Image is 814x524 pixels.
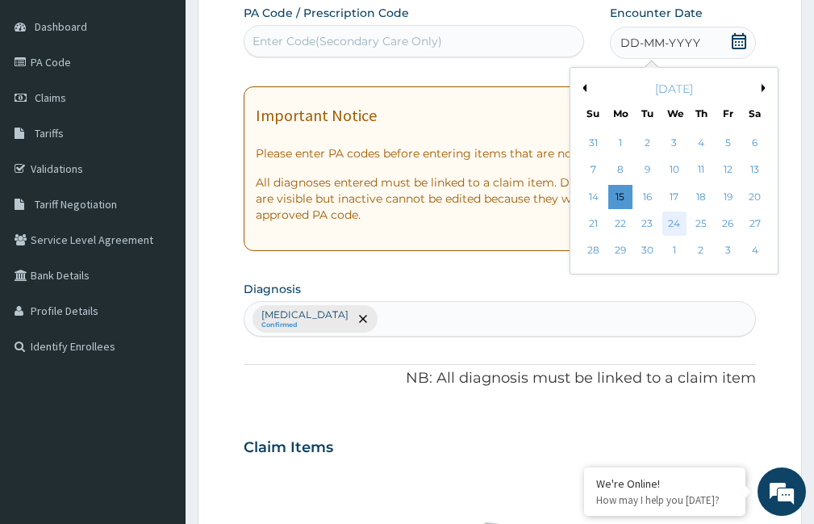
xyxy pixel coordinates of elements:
div: Choose Sunday, September 14th, 2025 [582,185,606,209]
div: Minimize live chat window [265,8,303,47]
div: Choose Sunday, September 21st, 2025 [582,212,606,236]
div: Choose Thursday, September 4th, 2025 [689,131,713,155]
label: Encounter Date [610,5,703,21]
label: Diagnosis [244,281,301,297]
div: Enter Code(Secondary Care Only) [253,33,442,49]
p: Please enter PA codes before entering items that are not attached to a PA code [256,145,744,161]
span: DD-MM-YYYY [620,35,700,51]
div: Choose Tuesday, September 30th, 2025 [635,239,659,263]
div: Fr [721,107,735,120]
div: Choose Friday, September 12th, 2025 [716,158,740,182]
label: PA Code / Prescription Code [244,5,409,21]
div: Chat with us now [84,90,271,111]
span: Claims [35,90,66,105]
div: Choose Thursday, September 18th, 2025 [689,185,713,209]
div: Choose Monday, September 8th, 2025 [608,158,632,182]
h1: Important Notice [256,107,377,124]
div: Choose Saturday, September 27th, 2025 [743,212,767,236]
div: month 2025-09 [580,130,768,265]
p: NB: All diagnosis must be linked to a claim item [244,368,756,389]
div: Sa [749,107,762,120]
span: Tariff Negotiation [35,197,117,212]
div: [DATE] [577,81,771,97]
div: Choose Wednesday, September 10th, 2025 [662,158,687,182]
div: Choose Tuesday, September 16th, 2025 [635,185,659,209]
div: Choose Tuesday, September 2nd, 2025 [635,131,659,155]
div: Tu [641,107,654,120]
div: Choose Sunday, August 31st, 2025 [582,131,606,155]
div: Choose Sunday, September 28th, 2025 [582,239,606,263]
div: Choose Monday, September 22nd, 2025 [608,212,632,236]
div: Choose Friday, October 3rd, 2025 [716,239,740,263]
img: d_794563401_company_1708531726252_794563401 [30,81,65,121]
span: We're online! [94,158,223,321]
div: Choose Wednesday, September 3rd, 2025 [662,131,687,155]
div: Choose Thursday, September 25th, 2025 [689,212,713,236]
div: Choose Saturday, October 4th, 2025 [743,239,767,263]
div: Choose Wednesday, September 24th, 2025 [662,212,687,236]
div: Choose Saturday, September 13th, 2025 [743,158,767,182]
button: Next Month [762,84,770,92]
div: Choose Friday, September 5th, 2025 [716,131,740,155]
div: Choose Thursday, September 11th, 2025 [689,158,713,182]
div: Choose Monday, September 29th, 2025 [608,239,632,263]
div: Choose Wednesday, September 17th, 2025 [662,185,687,209]
span: Dashboard [35,19,87,34]
p: All diagnoses entered must be linked to a claim item. Diagnosis & Claim Items that are visible bu... [256,174,744,223]
div: Choose Monday, September 15th, 2025 [608,185,632,209]
div: Su [586,107,600,120]
div: We [667,107,681,120]
div: Choose Friday, September 19th, 2025 [716,185,740,209]
div: Choose Sunday, September 7th, 2025 [582,158,606,182]
button: Previous Month [578,84,586,92]
div: Choose Friday, September 26th, 2025 [716,212,740,236]
p: How may I help you today? [596,493,733,507]
span: Tariffs [35,126,64,140]
textarea: Type your message and hit 'Enter' [8,351,307,408]
div: Choose Wednesday, October 1st, 2025 [662,239,687,263]
div: Th [695,107,708,120]
div: Mo [613,107,627,120]
div: Choose Thursday, October 2nd, 2025 [689,239,713,263]
div: Choose Tuesday, September 9th, 2025 [635,158,659,182]
div: Choose Monday, September 1st, 2025 [608,131,632,155]
div: Choose Tuesday, September 23rd, 2025 [635,212,659,236]
h3: Claim Items [244,439,333,457]
div: Choose Saturday, September 6th, 2025 [743,131,767,155]
div: Choose Saturday, September 20th, 2025 [743,185,767,209]
div: We're Online! [596,476,733,491]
